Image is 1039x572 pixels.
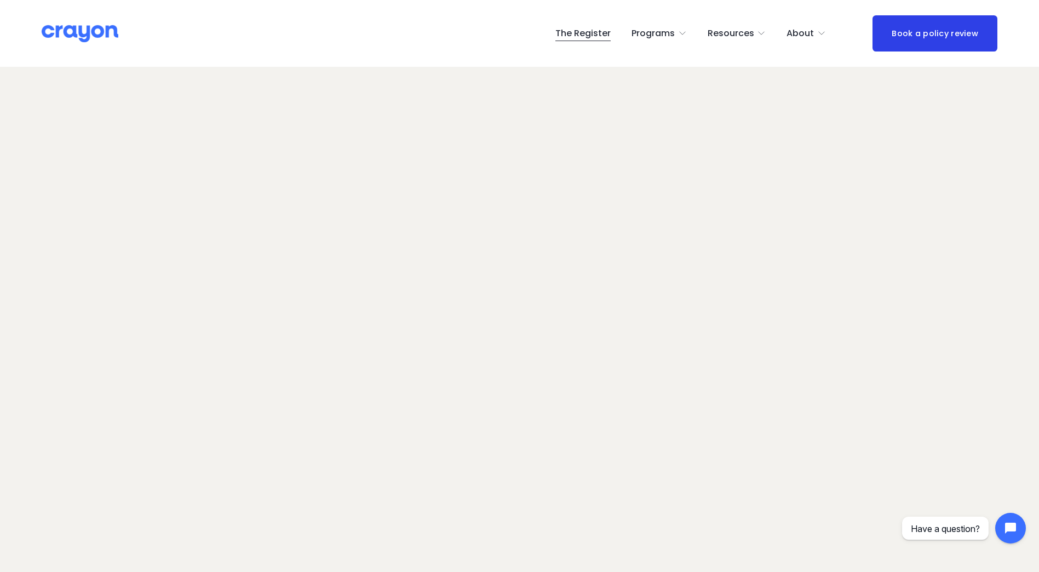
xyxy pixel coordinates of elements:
[632,25,687,42] a: folder dropdown
[708,26,754,42] span: Resources
[708,25,766,42] a: folder dropdown
[555,25,611,42] a: The Register
[787,25,826,42] a: folder dropdown
[632,26,675,42] span: Programs
[42,24,118,43] img: Crayon
[872,15,997,51] a: Book a policy review
[787,26,814,42] span: About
